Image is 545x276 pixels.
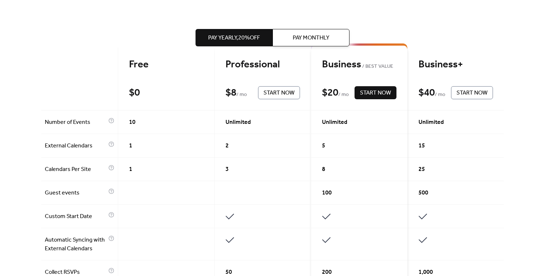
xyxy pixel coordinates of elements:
div: Free [129,58,203,71]
span: 3 [226,165,229,174]
button: Pay Monthly [272,29,349,46]
span: Start Now [456,89,488,97]
span: Custom Start Date [45,212,107,221]
div: Business+ [419,58,493,71]
span: / mo [236,91,247,99]
div: Business [322,58,396,71]
span: Unlimited [419,118,444,127]
span: Unlimited [322,118,347,127]
span: BEST VALUE [361,62,393,71]
span: Number of Events [45,118,107,127]
span: 15 [419,142,425,150]
button: Start Now [355,86,396,99]
span: 25 [419,165,425,174]
span: 2 [226,142,229,150]
span: 100 [322,189,332,197]
span: 8 [322,165,325,174]
span: Automatic Syncing with External Calendars [45,236,107,253]
div: $ 20 [322,87,338,99]
span: / mo [338,91,349,99]
span: External Calendars [45,142,107,150]
button: Start Now [451,86,493,99]
span: Guest events [45,189,107,197]
div: $ 40 [419,87,435,99]
span: Pay Yearly, 20% off [208,34,260,42]
span: 5 [322,142,325,150]
span: Pay Monthly [293,34,329,42]
span: 10 [129,118,136,127]
span: Start Now [360,89,391,97]
span: / mo [435,91,445,99]
button: Start Now [258,86,300,99]
span: 500 [419,189,428,197]
span: 1 [129,165,132,174]
div: $ 0 [129,87,140,99]
span: 1 [129,142,132,150]
span: Calendars Per Site [45,165,107,174]
span: Unlimited [226,118,251,127]
span: Start Now [263,89,295,97]
div: $ 8 [226,87,236,99]
button: Pay Yearly,20%off [196,29,272,46]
